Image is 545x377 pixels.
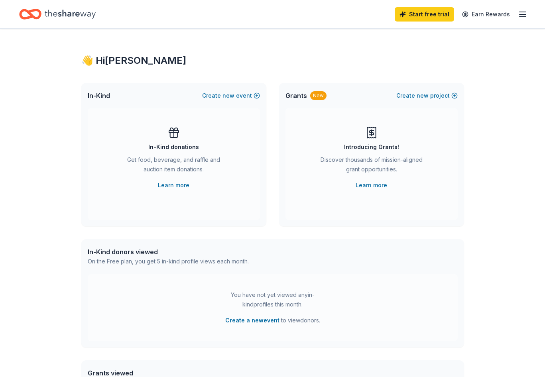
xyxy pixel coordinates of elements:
span: Grants [285,91,307,100]
div: Discover thousands of mission-aligned grant opportunities. [317,155,426,177]
div: On the Free plan, you get 5 in-kind profile views each month. [88,257,249,266]
button: Createnewproject [396,91,458,100]
div: 👋 Hi [PERSON_NAME] [81,54,464,67]
a: Earn Rewards [457,7,515,22]
span: new [417,91,429,100]
div: Get food, beverage, and raffle and auction item donations. [120,155,228,177]
a: Learn more [356,181,387,190]
div: In-Kind donations [148,142,199,152]
button: Createnewevent [202,91,260,100]
div: Introducing Grants! [344,142,399,152]
div: You have not yet viewed any in-kind profiles this month. [223,290,323,309]
div: In-Kind donors viewed [88,247,249,257]
button: Create a newevent [225,316,279,325]
span: new [222,91,234,100]
a: Learn more [158,181,189,190]
span: to view donors . [225,316,320,325]
a: Start free trial [395,7,454,22]
span: In-Kind [88,91,110,100]
a: Home [19,5,96,24]
div: New [310,91,327,100]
